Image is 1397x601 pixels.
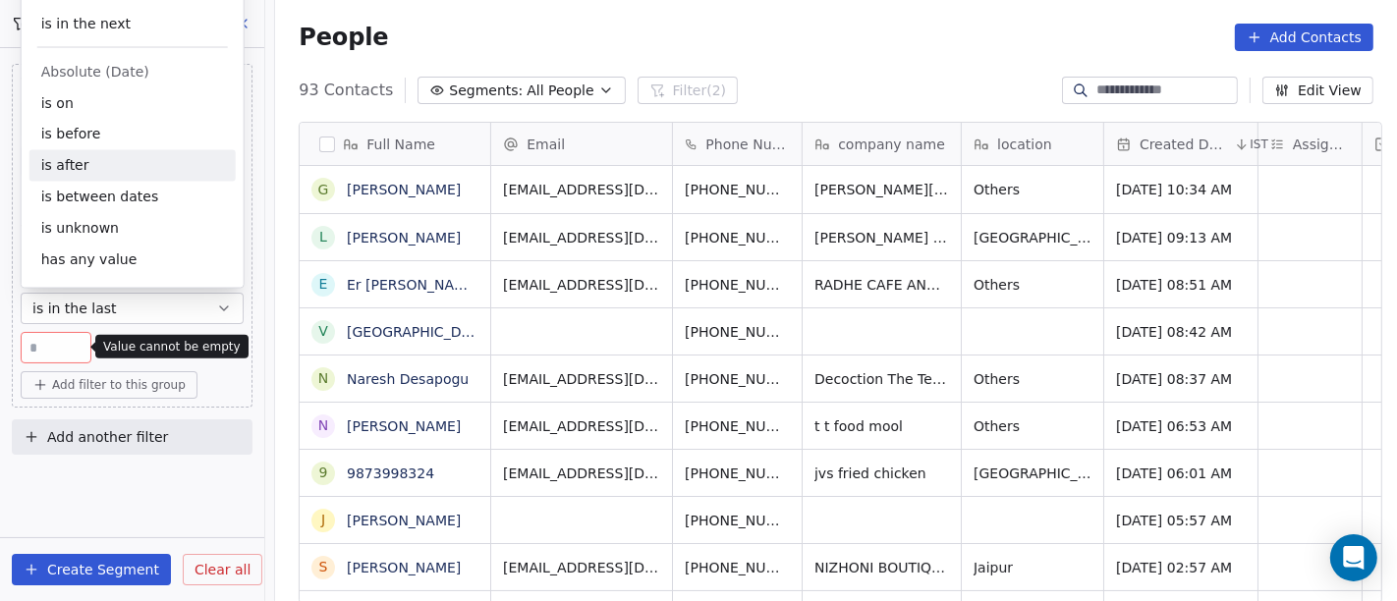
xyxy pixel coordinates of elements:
[1116,322,1246,342] span: [DATE] 08:42 AM
[319,557,328,577] div: S
[1116,228,1246,247] span: [DATE] 09:13 AM
[814,464,949,483] span: jvs fried chicken
[814,228,949,247] span: [PERSON_NAME] Motors
[449,81,523,101] span: Segments:
[685,416,790,436] span: [PHONE_NUMBER]
[1116,416,1246,436] span: [DATE] 06:53 AM
[974,558,1091,577] span: Jaipur
[321,510,325,530] div: J
[527,135,565,154] span: Email
[1258,123,1362,165] div: Assignee
[1104,123,1257,165] div: Created DateIST
[814,180,949,199] span: [PERSON_NAME][GEOGRAPHIC_DATA]
[347,513,461,528] a: [PERSON_NAME]
[974,416,1091,436] span: Others
[319,227,327,247] div: L
[347,418,461,434] a: [PERSON_NAME]
[29,150,236,182] div: is after
[974,180,1091,199] span: Others
[318,415,328,436] div: N
[299,23,388,52] span: People
[1293,135,1350,154] span: Assignee
[29,119,236,150] div: is before
[103,339,241,355] p: Value cannot be empty
[974,228,1091,247] span: [GEOGRAPHIC_DATA]
[685,464,790,483] span: [PHONE_NUMBER]
[685,558,790,577] span: [PHONE_NUMBER]
[685,275,790,295] span: [PHONE_NUMBER]
[503,558,660,577] span: [EMAIL_ADDRESS][DOMAIN_NAME]
[1116,558,1246,577] span: [DATE] 02:57 AM
[347,230,461,246] a: [PERSON_NAME]
[347,324,491,340] a: [GEOGRAPHIC_DATA]
[638,77,739,104] button: Filter(2)
[1235,24,1373,51] button: Add Contacts
[1116,180,1246,199] span: [DATE] 10:34 AM
[1330,534,1377,581] div: Open Intercom Messenger
[838,135,945,154] span: company name
[1116,275,1246,295] span: [DATE] 08:51 AM
[814,558,949,577] span: NIZHONI BOUTIQUE
[705,135,790,154] span: Phone Number
[366,135,435,154] span: Full Name
[503,416,660,436] span: [EMAIL_ADDRESS][DOMAIN_NAME]
[685,511,790,530] span: [PHONE_NUMBER]
[974,369,1091,389] span: Others
[29,8,236,39] div: is in the next
[997,135,1052,154] span: location
[318,180,329,200] div: G
[503,464,660,483] span: [EMAIL_ADDRESS][DOMAIN_NAME]
[29,182,236,213] div: is between dates
[962,123,1103,165] div: location
[685,228,790,247] span: [PHONE_NUMBER]
[41,62,224,82] div: Absolute (Date)
[673,123,802,165] div: Phone Number
[347,277,479,293] a: Er [PERSON_NAME]
[1116,369,1246,389] span: [DATE] 08:37 AM
[1262,77,1373,104] button: Edit View
[347,182,461,197] a: [PERSON_NAME]
[1250,137,1268,152] span: IST
[803,123,961,165] div: company name
[299,79,393,102] span: 93 Contacts
[685,322,790,342] span: [PHONE_NUMBER]
[347,560,461,575] a: [PERSON_NAME]
[347,371,469,387] a: Naresh Desapogu
[685,180,790,199] span: [PHONE_NUMBER]
[527,81,593,101] span: All People
[319,321,329,342] div: V
[685,369,790,389] span: [PHONE_NUMBER]
[347,465,434,481] a: 9873998324
[1116,511,1246,530] span: [DATE] 05:57 AM
[814,275,949,295] span: RADHE CAFE AND RESTAURANT
[974,464,1091,483] span: [GEOGRAPHIC_DATA]
[319,463,328,483] div: 9
[1140,135,1230,154] span: Created Date
[319,274,328,295] div: E
[503,228,660,247] span: [EMAIL_ADDRESS][DOMAIN_NAME]
[29,245,236,276] div: has any value
[1116,464,1246,483] span: [DATE] 06:01 AM
[974,275,1091,295] span: Others
[503,369,660,389] span: [EMAIL_ADDRESS][DOMAIN_NAME]
[300,123,490,165] div: Full Name
[814,416,949,436] span: t t food mool
[29,87,236,119] div: is on
[318,368,328,389] div: N
[814,369,949,389] span: Decoction The Tea Bar
[29,213,236,245] div: is unknown
[503,275,660,295] span: [EMAIL_ADDRESS][DOMAIN_NAME]
[503,180,660,199] span: [EMAIL_ADDRESS][DOMAIN_NAME]
[491,123,672,165] div: Email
